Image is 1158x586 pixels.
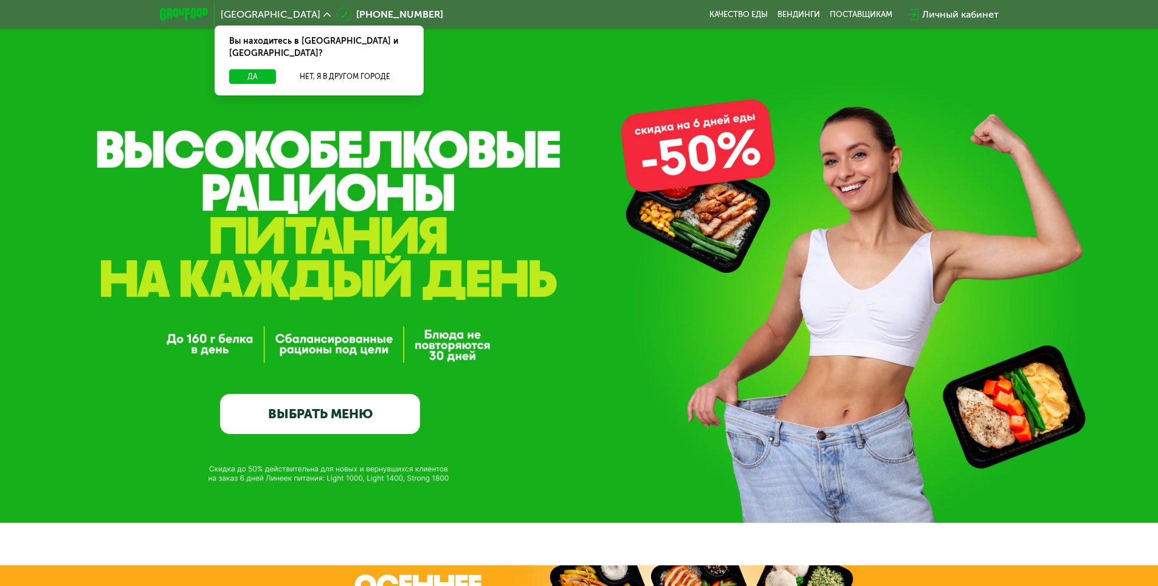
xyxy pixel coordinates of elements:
span: [GEOGRAPHIC_DATA] [221,10,320,19]
a: ВЫБРАТЬ МЕНЮ [220,394,420,434]
a: Качество еды [709,10,768,19]
div: Личный кабинет [922,7,999,22]
a: [PHONE_NUMBER] [337,7,443,22]
button: Да [229,69,276,84]
button: Нет, я в другом городе [281,69,409,84]
div: поставщикам [830,10,892,19]
a: Вендинги [777,10,820,19]
div: Вы находитесь в [GEOGRAPHIC_DATA] и [GEOGRAPHIC_DATA]? [215,26,424,69]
